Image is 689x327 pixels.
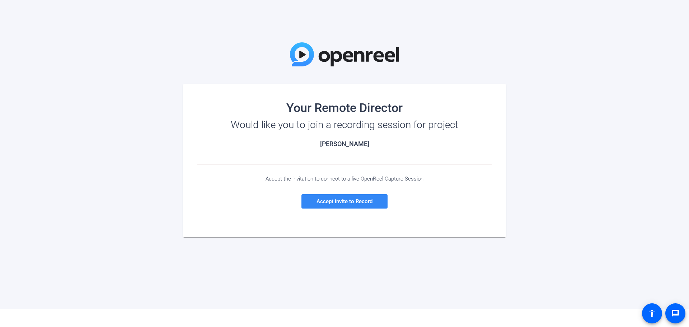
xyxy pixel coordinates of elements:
span: Accept invite to Record [317,198,372,205]
mat-icon: accessibility [648,309,656,318]
div: Would like you to join a recording session for project [197,119,492,131]
a: Accept invite to Record [301,194,388,209]
mat-icon: message [671,309,680,318]
h2: [PERSON_NAME] [197,140,492,148]
div: Your Remote Director [197,102,492,113]
div: Accept the invitation to connect to a live OpenReel Capture Session [197,176,492,182]
img: OpenReel Logo [290,42,399,66]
